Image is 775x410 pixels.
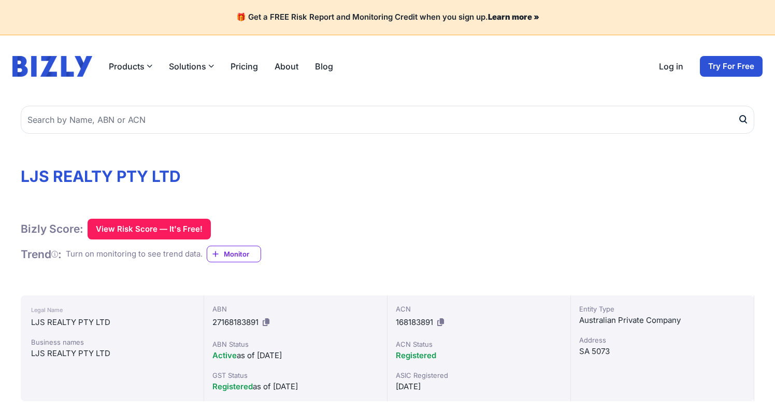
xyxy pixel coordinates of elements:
[659,60,683,73] a: Log in
[396,339,562,349] div: ACN Status
[21,167,754,186] h1: LJS REALTY PTY LTD
[579,345,745,358] div: SA 5073
[12,12,763,22] h4: 🎁 Get a FREE Risk Report and Monitoring Credit when you sign up.
[396,380,562,393] div: [DATE]
[31,347,193,360] div: LJS REALTY PTY LTD
[488,12,539,22] a: Learn more »
[315,60,333,73] a: Blog
[579,314,745,327] div: Australian Private Company
[212,370,379,380] div: GST Status
[396,317,433,327] span: 168183891
[88,219,211,239] button: View Risk Score — It's Free!
[579,335,745,345] div: Address
[224,249,261,259] span: Monitor
[66,248,203,260] div: Turn on monitoring to see trend data.
[31,316,193,329] div: LJS REALTY PTY LTD
[396,370,562,380] div: ASIC Registered
[31,337,193,347] div: Business names
[212,350,237,360] span: Active
[396,350,436,360] span: Registered
[212,381,253,391] span: Registered
[396,304,562,314] div: ACN
[212,304,379,314] div: ABN
[700,56,763,77] a: Try For Free
[275,60,298,73] a: About
[21,106,754,134] input: Search by Name, ABN or ACN
[212,349,379,362] div: as of [DATE]
[21,222,83,236] h1: Bizly Score:
[212,339,379,349] div: ABN Status
[21,247,62,261] h1: Trend :
[231,60,258,73] a: Pricing
[579,304,745,314] div: Entity Type
[212,380,379,393] div: as of [DATE]
[169,60,214,73] button: Solutions
[109,60,152,73] button: Products
[212,317,259,327] span: 27168183891
[207,246,261,262] a: Monitor
[31,304,193,316] div: Legal Name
